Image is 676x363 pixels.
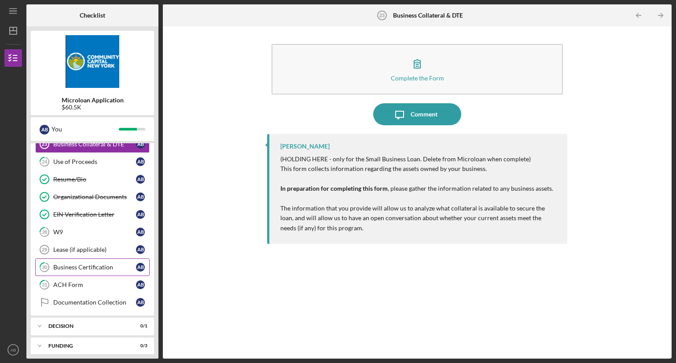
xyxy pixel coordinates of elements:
[136,175,145,184] div: A B
[53,264,136,271] div: Business Certification
[136,280,145,289] div: A B
[411,103,437,125] div: Comment
[80,12,105,19] b: Checklist
[132,343,147,348] div: 0 / 3
[42,265,48,270] tspan: 30
[62,104,124,111] div: $60.5K
[62,97,124,104] b: Microloan Application
[393,12,463,19] b: Business Collateral & DTE
[42,159,48,165] tspan: 24
[35,188,150,206] a: Organizational DocumentsAB
[35,206,150,223] a: EIN Verification LetterAB
[136,298,145,307] div: A B
[53,158,136,165] div: Use of Proceeds
[136,245,145,254] div: A B
[280,154,558,164] p: (HOLDING HERE - only for the Small Business Loan. Delete from Microloan when complete)
[53,141,136,148] div: Business Collateral & DTE
[136,210,145,219] div: A B
[35,171,150,188] a: Resume/BioAB
[53,211,136,218] div: EIN Verification Letter
[280,185,388,192] strong: In preparation for completing this form
[35,223,150,241] a: 28W9AB
[391,75,444,81] div: Complete the Form
[42,282,47,288] tspan: 31
[35,135,150,153] a: 23Business Collateral & DTEAB
[42,142,47,147] tspan: 23
[373,103,461,125] button: Comment
[132,323,147,329] div: 0 / 1
[136,157,145,166] div: A B
[42,229,47,235] tspan: 28
[136,228,145,236] div: A B
[272,44,563,94] button: Complete the Form
[11,348,16,352] text: AB
[136,263,145,272] div: A B
[379,13,385,18] tspan: 23
[35,294,150,311] a: Documentation CollectionAB
[53,193,136,200] div: Organizational Documents
[136,140,145,149] div: A B
[48,323,125,329] div: Decision
[53,281,136,288] div: ACH Form
[53,299,136,306] div: Documentation Collection
[53,229,136,236] div: W9
[48,343,125,348] div: Funding
[35,276,150,294] a: 31ACH FormAB
[51,122,119,137] div: You
[4,341,22,359] button: AB
[53,246,136,253] div: Lease (if applicable)
[31,35,154,88] img: Product logo
[40,125,49,134] div: A B
[136,192,145,201] div: A B
[53,176,136,183] div: Resume/Bio
[42,247,47,252] tspan: 29
[280,164,558,233] p: This form collects information regarding the assets owned by your business. , please gather the i...
[35,258,150,276] a: 30Business CertificationAB
[35,153,150,171] a: 24Use of ProceedsAB
[35,241,150,258] a: 29Lease (if applicable)AB
[280,143,330,150] div: [PERSON_NAME]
